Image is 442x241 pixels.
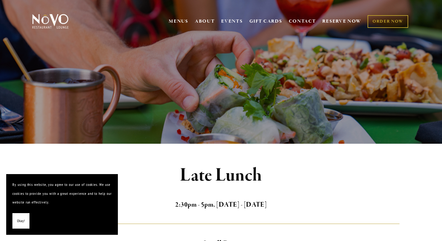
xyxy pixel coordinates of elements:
section: Cookie banner [6,174,118,235]
a: GIFT CARDS [249,15,282,27]
img: Novo Restaurant &amp; Lounge [31,14,70,29]
a: RESERVE NOW [322,15,361,27]
a: EVENTS [221,18,243,24]
p: By using this website, you agree to our use of cookies. We use cookies to provide you with a grea... [12,180,112,207]
strong: Late Lunch [180,164,262,187]
a: ORDER NOW [368,15,408,28]
button: Okay! [12,213,29,229]
span: Okay! [17,217,25,226]
a: CONTACT [289,15,316,27]
a: MENUS [169,18,188,24]
strong: 2:30pm - 5pm, [DATE] - [DATE] [175,200,267,209]
a: ABOUT [195,18,215,24]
